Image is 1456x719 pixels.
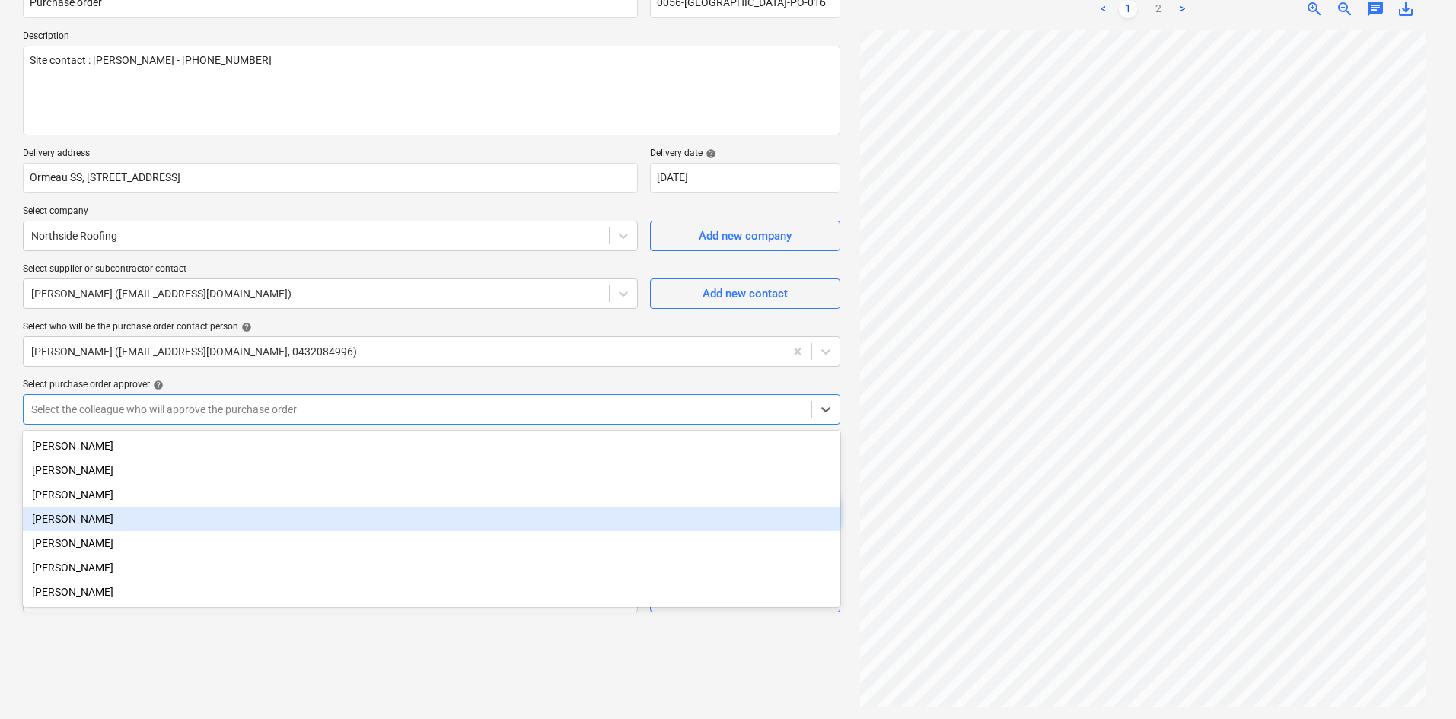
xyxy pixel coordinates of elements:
p: Description [23,30,840,46]
div: [PERSON_NAME] [23,580,840,604]
div: Add new contact [703,284,788,304]
textarea: Site contact : [PERSON_NAME] - [PHONE_NUMBER] [23,46,840,135]
span: help [238,322,252,332]
input: Delivery date not specified [650,163,840,193]
p: Select company [23,205,638,221]
div: [PERSON_NAME] [23,531,840,555]
p: Select supplier or subcontractor contact [23,263,638,278]
div: Kalin Olive [23,555,840,580]
div: John Keane [23,458,840,482]
div: [PERSON_NAME] [23,458,840,482]
div: [PERSON_NAME] [23,555,840,580]
div: Delivery date [650,148,840,160]
div: Geoff Morley [23,580,840,604]
div: Tejas Pawar [23,434,840,458]
button: Add new contact [650,278,840,309]
div: Rowan MacDonald [23,531,840,555]
button: Add new company [650,221,840,251]
div: [PERSON_NAME] [23,434,840,458]
div: [PERSON_NAME] [23,507,840,531]
div: [PERSON_NAME] [23,482,840,507]
div: Select who will be the purchase order contact person [23,321,840,333]
div: Jason Escobar [23,507,840,531]
span: help [703,148,716,159]
div: Select purchase order approver [23,379,840,391]
p: Delivery address [23,148,638,163]
div: Add new company [699,226,792,246]
iframe: Chat Widget [1380,646,1456,719]
div: Sean Keane [23,482,840,507]
span: help [150,380,164,390]
input: Delivery address [23,163,638,193]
